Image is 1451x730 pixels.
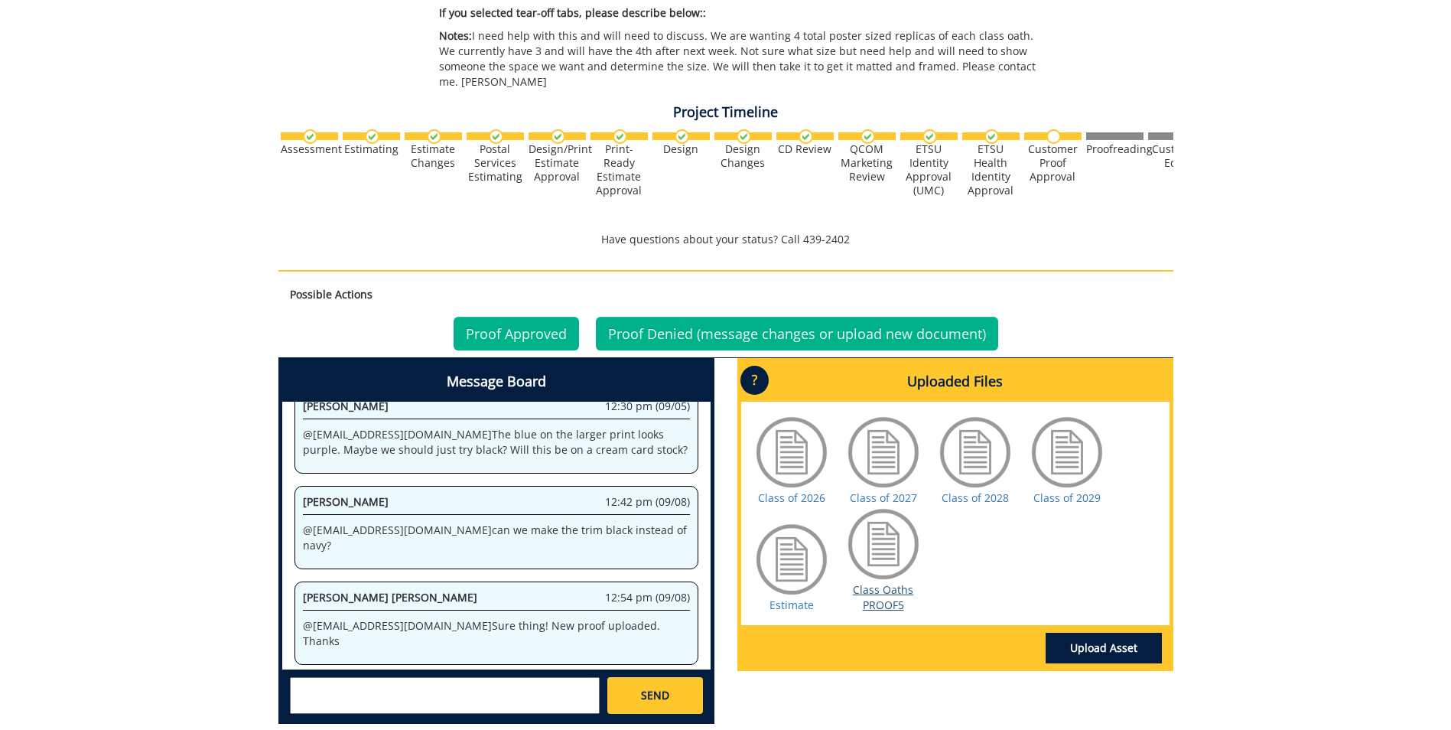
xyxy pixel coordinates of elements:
a: Class of 2029 [1033,490,1101,505]
span: 12:30 pm (09/05) [605,399,690,414]
div: Customer Edits [1148,142,1205,170]
img: no [1046,129,1061,144]
a: Upload Asset [1046,633,1162,663]
img: checkmark [984,129,999,144]
img: checkmark [365,129,379,144]
a: Class of 2026 [758,490,825,505]
div: Design [652,142,710,156]
p: I need help with this and will need to discuss. We are wanting 4 total poster sized replicas of e... [439,28,1038,90]
div: Estimating [343,142,400,156]
strong: Possible Actions [290,287,373,301]
span: Notes: [439,28,472,43]
img: checkmark [922,129,937,144]
img: checkmark [551,129,565,144]
img: checkmark [861,129,875,144]
span: SEND [641,688,669,703]
a: Proof Approved [454,317,579,350]
a: SEND [607,677,702,714]
div: Customer Proof Approval [1024,142,1082,184]
div: Print-Ready Estimate Approval [590,142,648,197]
img: checkmark [303,129,317,144]
a: Class of 2027 [850,490,917,505]
div: QCOM Marketing Review [838,142,896,184]
img: checkmark [613,129,627,144]
span: [PERSON_NAME] [PERSON_NAME] [303,590,477,605]
span: 12:54 pm (09/08) [605,590,690,605]
img: checkmark [489,129,503,144]
img: checkmark [737,129,751,144]
div: Assessment [281,142,338,156]
a: Class of 2028 [942,490,1009,505]
img: checkmark [675,129,689,144]
a: Proof Denied (message changes or upload new document) [596,317,998,350]
p: @ [EMAIL_ADDRESS][DOMAIN_NAME] The blue on the larger print looks purple. Maybe we should just tr... [303,427,690,458]
div: ETSU Identity Approval (UMC) [900,142,958,197]
h4: Uploaded Files [741,362,1170,402]
span: [PERSON_NAME] [303,399,389,413]
span: 12:42 pm (09/08) [605,494,690,510]
p: @ [EMAIL_ADDRESS][DOMAIN_NAME] Sure thing! New proof uploaded. Thanks [303,618,690,649]
div: Postal Services Estimating [467,142,524,184]
a: Estimate [769,598,814,612]
span: If you selected tear-off tabs, please describe below:: [439,5,706,20]
div: ETSU Health Identity Approval [962,142,1020,197]
div: Design/Print Estimate Approval [529,142,586,184]
p: Have questions about your status? Call 439-2402 [278,232,1173,247]
img: checkmark [427,129,441,144]
h4: Message Board [282,362,711,402]
span: [PERSON_NAME] [303,494,389,509]
p: @ [EMAIL_ADDRESS][DOMAIN_NAME] can we make the trim black instead of navy? [303,523,690,553]
div: Proofreading [1086,142,1144,156]
div: Design Changes [714,142,772,170]
div: CD Review [776,142,834,156]
h4: Project Timeline [278,105,1173,120]
p: ? [740,366,769,395]
img: checkmark [799,129,813,144]
div: Estimate Changes [405,142,462,170]
a: Class Oaths PROOF5 [853,582,913,612]
textarea: messageToSend [290,677,600,714]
